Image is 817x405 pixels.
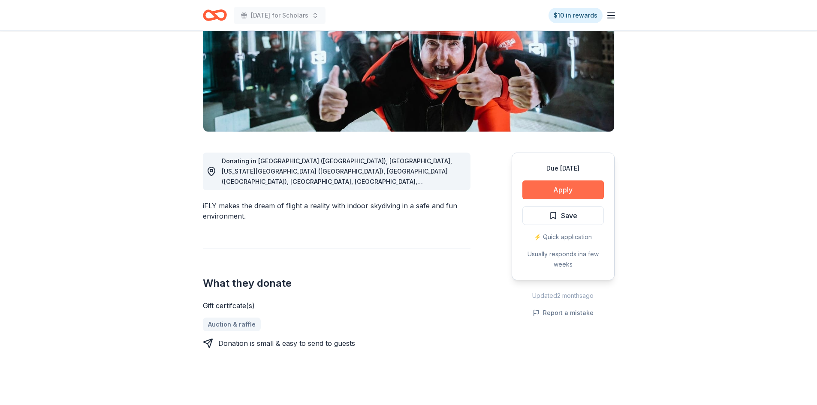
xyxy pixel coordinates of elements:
div: Due [DATE] [522,163,604,174]
button: [DATE] for Scholars [234,7,326,24]
div: Updated 2 months ago [512,291,615,301]
span: Save [561,210,577,221]
div: iFLY makes the dream of flight a reality with indoor skydiving in a safe and fun environment. [203,201,470,221]
button: Apply [522,180,604,199]
div: Gift certifcate(s) [203,300,470,311]
h2: What they donate [203,276,470,290]
a: $10 in rewards [549,8,603,23]
span: Donating in [GEOGRAPHIC_DATA] ([GEOGRAPHIC_DATA]), [GEOGRAPHIC_DATA], [US_STATE][GEOGRAPHIC_DATA]... [222,157,455,298]
a: Auction & raffle [203,318,261,331]
button: Save [522,206,604,225]
div: ⚡️ Quick application [522,232,604,242]
a: Home [203,5,227,25]
span: [DATE] for Scholars [251,10,308,21]
button: Report a mistake [533,308,594,318]
div: Donation is small & easy to send to guests [218,338,355,348]
div: Usually responds in a few weeks [522,249,604,270]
